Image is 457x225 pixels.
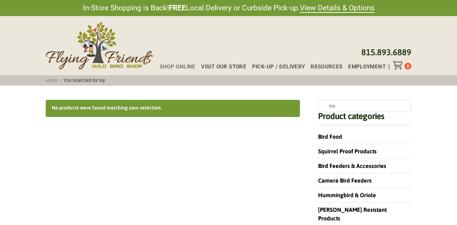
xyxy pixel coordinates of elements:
span: You searched for toy [61,78,107,83]
a: Home [44,78,60,83]
a: Shop Online [154,64,196,70]
span: Resources [311,64,342,70]
div: Toggle Off Canvas Content [393,61,405,70]
h4: Product categories [318,112,411,125]
a: Visit Our Store [195,64,246,70]
a: Resources [305,64,342,70]
a: Pick-up / Delivery [246,64,305,70]
a: Camera Bird Feeders [318,177,372,184]
img: Flying Friends Wild Bird Shop Logo [46,22,153,70]
a: Employment [342,64,385,70]
a: [PERSON_NAME] Resistant Products [318,206,387,221]
a: 815.893.6889 [361,47,411,57]
span: Employment [348,64,386,70]
span: In-Store Shopping is Back! Local Delivery or Curbside Pick-up. [83,3,375,13]
a: Bird Food [318,133,342,140]
div: No products were found matching your selection. [46,100,300,117]
span: 0 [407,63,409,69]
strong: FREE [169,4,186,12]
span: Shop Online [160,64,196,70]
a: Bird Feeders & Accessories [318,163,386,169]
a: Squirrel Proof Products [318,148,377,154]
a: View Details & Options [300,4,375,13]
input: Search products… [318,100,411,112]
span: Pick-up / Delivery [252,64,305,70]
a: Hummingbird & Oriole [318,192,376,198]
span: : [44,78,107,83]
span: Visit Our Store [201,64,246,70]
